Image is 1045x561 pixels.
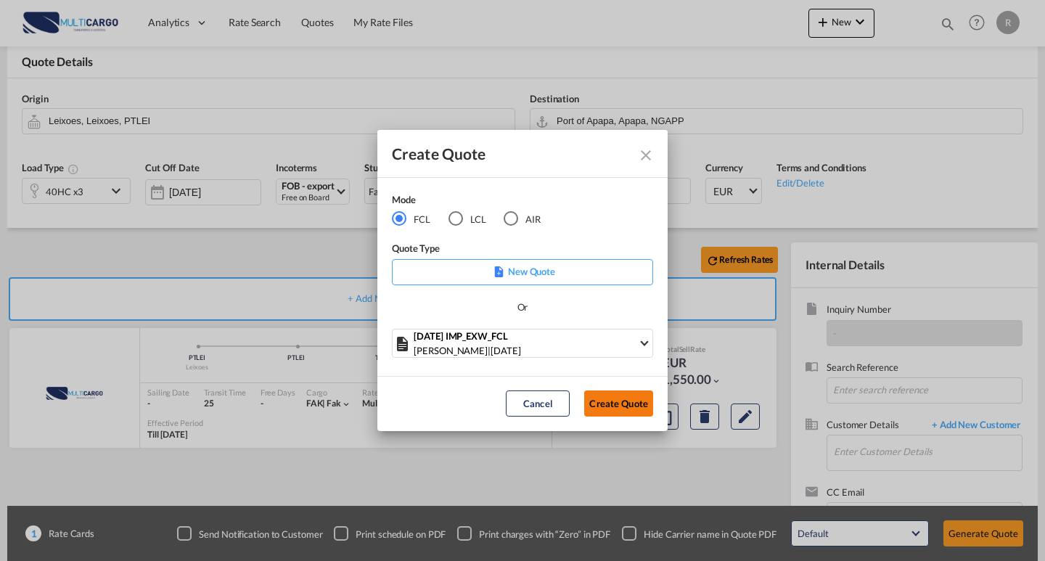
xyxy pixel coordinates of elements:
md-icon: Close dialog [637,147,655,164]
div: [DATE] IMP_EXW_FCL [414,329,638,343]
div: Or [517,300,528,314]
button: Close dialog [631,141,657,167]
md-radio-button: FCL [392,210,430,226]
p: New Quote [397,264,648,279]
md-dialog: Create QuoteModeFCL LCLAIR ... [377,130,668,431]
md-radio-button: LCL [448,210,486,226]
span: [PERSON_NAME] [414,345,488,356]
div: Quote Type [392,241,653,259]
md-select: Select template: 25/11/24 IMP_EXW_FCL Patricia Barroso | 25 Nov 2024 [392,329,653,358]
div: Mode [392,192,559,210]
div: Create Quote [392,144,627,163]
md-radio-button: AIR [504,210,541,226]
div: | [414,343,638,358]
span: [DATE] [491,345,520,356]
button: Create Quote [584,390,653,417]
button: Cancel [506,390,570,417]
div: New Quote [392,259,653,285]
